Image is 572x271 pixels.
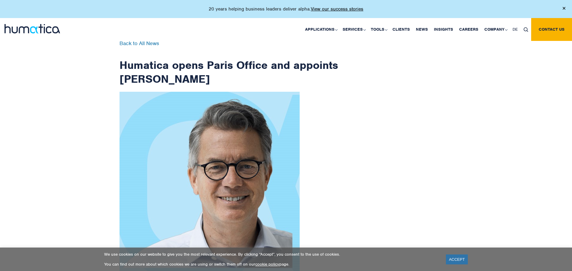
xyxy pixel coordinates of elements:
a: Company [481,18,510,41]
h1: Humatica opens Paris Office and appoints [PERSON_NAME] [120,41,339,86]
a: DE [510,18,521,41]
a: Back to All News [120,40,159,47]
p: We use cookies on our website to give you the most relevant experience. By clicking “Accept”, you... [104,252,438,257]
a: cookie policy [255,262,279,267]
p: You can find out more about which cookies we are using or switch them off on our page. [104,262,438,267]
a: Careers [456,18,481,41]
a: View our success stories [311,6,363,12]
img: search_icon [524,27,528,32]
a: Services [340,18,368,41]
a: Insights [431,18,456,41]
span: DE [513,27,518,32]
p: 20 years helping business leaders deliver alpha. [209,6,363,12]
a: Contact us [531,18,572,41]
a: Clients [389,18,413,41]
a: Applications [302,18,340,41]
a: Tools [368,18,389,41]
img: logo [5,24,60,33]
a: News [413,18,431,41]
a: ACCEPT [446,254,468,264]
